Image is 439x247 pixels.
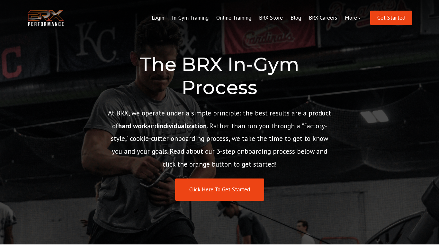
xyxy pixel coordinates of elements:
[168,10,212,26] a: In-Gym Training
[370,11,412,25] a: Get Started
[287,10,305,26] a: Blog
[108,109,331,169] span: At BRX, we operate under a simple principle: the best results are a product of and . Rather than ...
[341,10,365,26] a: More
[305,10,341,26] a: BRX Careers
[140,52,299,99] span: The BRX In-Gym Process
[158,122,207,130] strong: individualization
[255,10,287,26] a: BRX Store
[148,10,168,26] a: Login
[175,178,264,201] a: Click Here To Get Started
[148,10,365,26] div: Navigation Menu
[118,122,147,130] strong: hard work
[27,8,65,28] img: BRX Transparent Logo-2
[212,10,255,26] a: Online Training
